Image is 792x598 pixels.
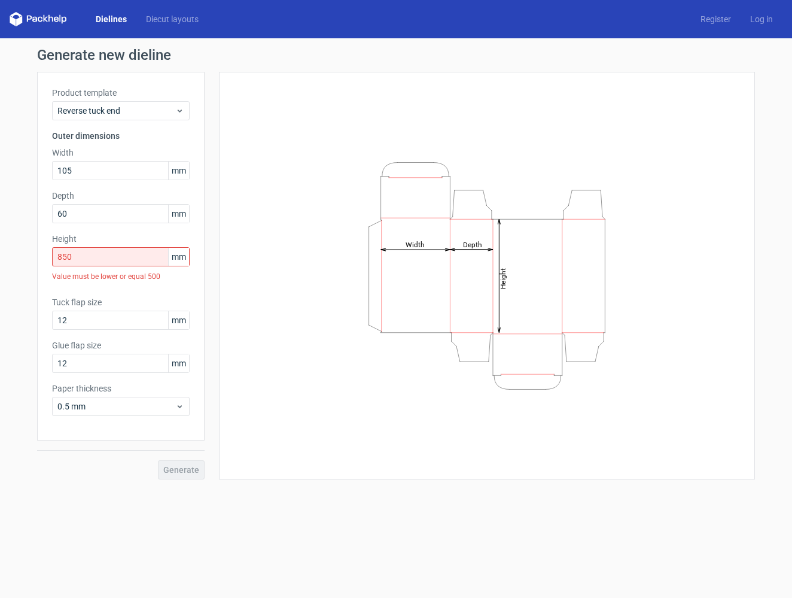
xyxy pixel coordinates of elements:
[57,105,175,117] span: Reverse tuck end
[168,162,189,180] span: mm
[86,13,136,25] a: Dielines
[52,339,190,351] label: Glue flap size
[52,383,190,394] label: Paper thickness
[741,13,782,25] a: Log in
[52,130,190,142] h3: Outer dimensions
[168,354,189,372] span: mm
[168,311,189,329] span: mm
[52,190,190,202] label: Depth
[57,400,175,412] span: 0.5 mm
[463,240,482,248] tspan: Depth
[52,147,190,159] label: Width
[136,13,208,25] a: Diecut layouts
[406,240,425,248] tspan: Width
[168,205,189,223] span: mm
[52,87,190,99] label: Product template
[52,233,190,245] label: Height
[499,268,507,289] tspan: Height
[37,48,755,62] h1: Generate new dieline
[52,266,190,287] div: Value must be lower or equal 500
[168,248,189,266] span: mm
[691,13,741,25] a: Register
[52,296,190,308] label: Tuck flap size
